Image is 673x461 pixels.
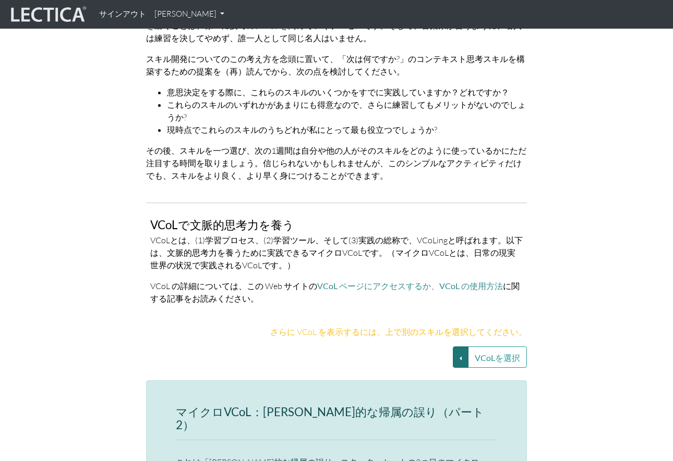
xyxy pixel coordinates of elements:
a: VCoL の使用方法 [439,281,503,291]
img: レクティカルライブ [8,5,87,24]
a: [PERSON_NAME] [150,4,229,24]
font: [PERSON_NAME] [154,9,217,19]
font: VCoLとは、(1)学習プロセス、(2)学習ツール、そして(3)実践の総称で、VCoLingと呼ばれます。以下は、文脈的思考力を養うために実践できるマイクロVCoLです。（マイクロVCoLとは、... [150,235,523,270]
font: サインアウト [99,9,146,19]
font: スキル開発についてのこの考え方を念頭に置いて、「次は何ですか?」のコンテキスト思考スキルを構築するための提案を（再）読んでから、次の点を検討してください。 [146,54,525,77]
font: VCoL の詳細については、この Web サイトの [150,281,317,291]
font: VCoLで文脈的思考力を養う [150,218,294,232]
font: 技巧 [230,20,246,31]
font: その後、スキルを一つ選び、次の1週間は自分や他の人がそのスキルをどのように使っているかにただ注目する時間を取りましょう。信じられないかもしれませんが、このシンプルなアクティビティだけでも、スキル... [146,145,526,181]
font: 意思決定をする際に、これらのスキルのいくつかをすでに実践していますか？どれですか？ [167,87,509,97]
font: のレベルを高めていくプロセスです。そして、音楽家が言うように、名人は練習を決してやめず、誰一人として同じ名人はいません。 [146,20,522,43]
font: 現時点でこれらのスキルのうちどれが私にとって最も役立つでしょうか? [167,124,437,135]
font: これらのスキルのいずれかがあまりにも得意なので、さらに練習してもメリットがないのでしょうか? [167,99,526,122]
font: さらに VCoL を表示するには、上で別のスキルを選択してください。 [270,327,527,337]
a: VCoL ページにアクセスするか、 [317,281,439,291]
font: VCoLを選択 [475,353,520,363]
button: VCoLを選択 [468,346,527,368]
font: マイクロVCoL：[PERSON_NAME]的な帰属の誤り（パート2） [176,405,484,432]
font: 。 [250,293,259,304]
a: サインアウト [95,4,150,24]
